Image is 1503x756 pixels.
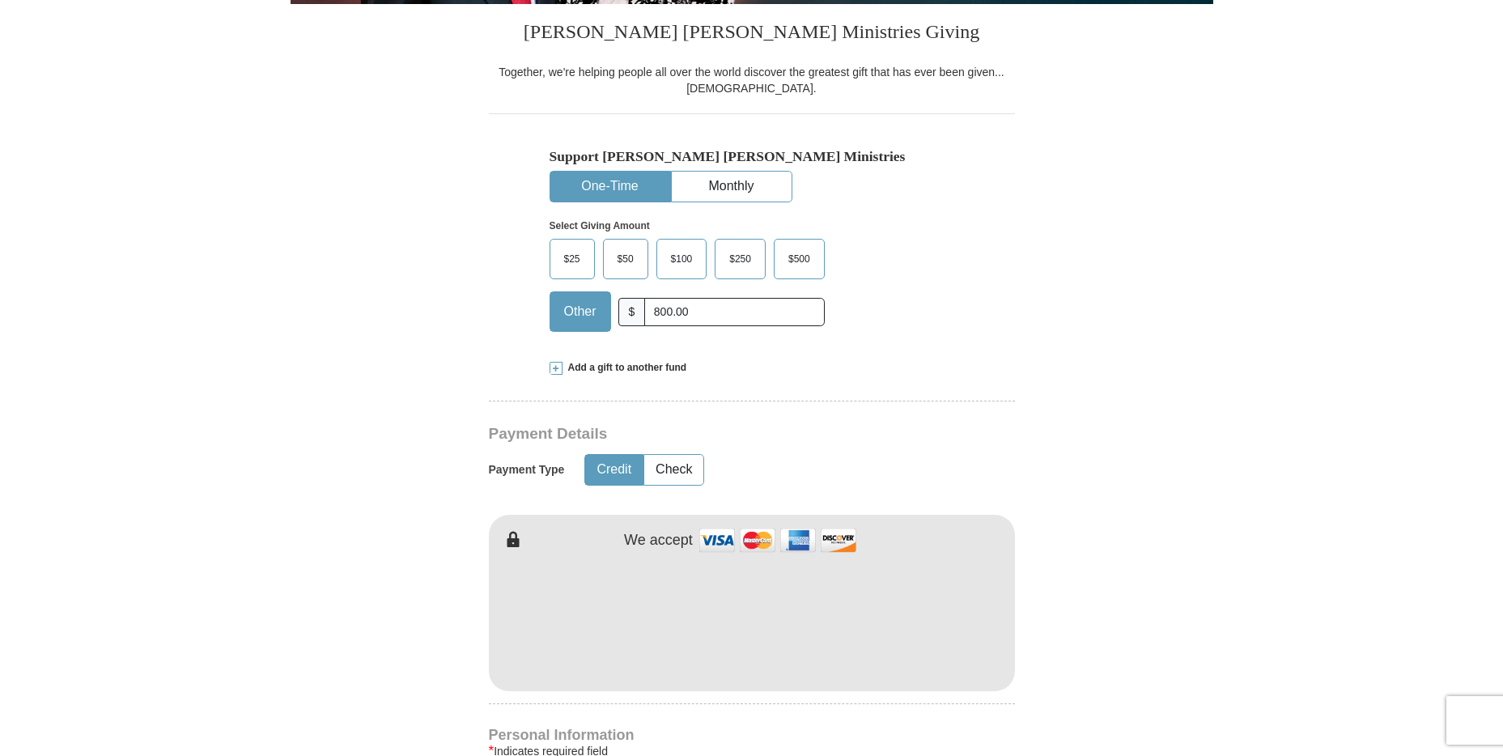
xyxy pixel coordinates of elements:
input: Other Amount [644,298,824,326]
button: Check [644,455,703,485]
h4: We accept [624,532,693,550]
span: $50 [609,247,642,271]
span: $100 [663,247,701,271]
img: credit cards accepted [697,523,859,558]
h5: Payment Type [489,463,565,477]
strong: Select Giving Amount [550,220,650,231]
h3: [PERSON_NAME] [PERSON_NAME] Ministries Giving [489,4,1015,64]
div: Together, we're helping people all over the world discover the greatest gift that has ever been g... [489,64,1015,96]
span: $500 [780,247,818,271]
button: Monthly [672,172,792,202]
button: One-Time [550,172,670,202]
h4: Personal Information [489,728,1015,741]
button: Credit [585,455,643,485]
span: $ [618,298,646,326]
span: $250 [721,247,759,271]
span: $25 [556,247,588,271]
h3: Payment Details [489,425,902,444]
span: Add a gift to another fund [563,361,687,375]
h5: Support [PERSON_NAME] [PERSON_NAME] Ministries [550,148,954,165]
span: Other [556,299,605,324]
